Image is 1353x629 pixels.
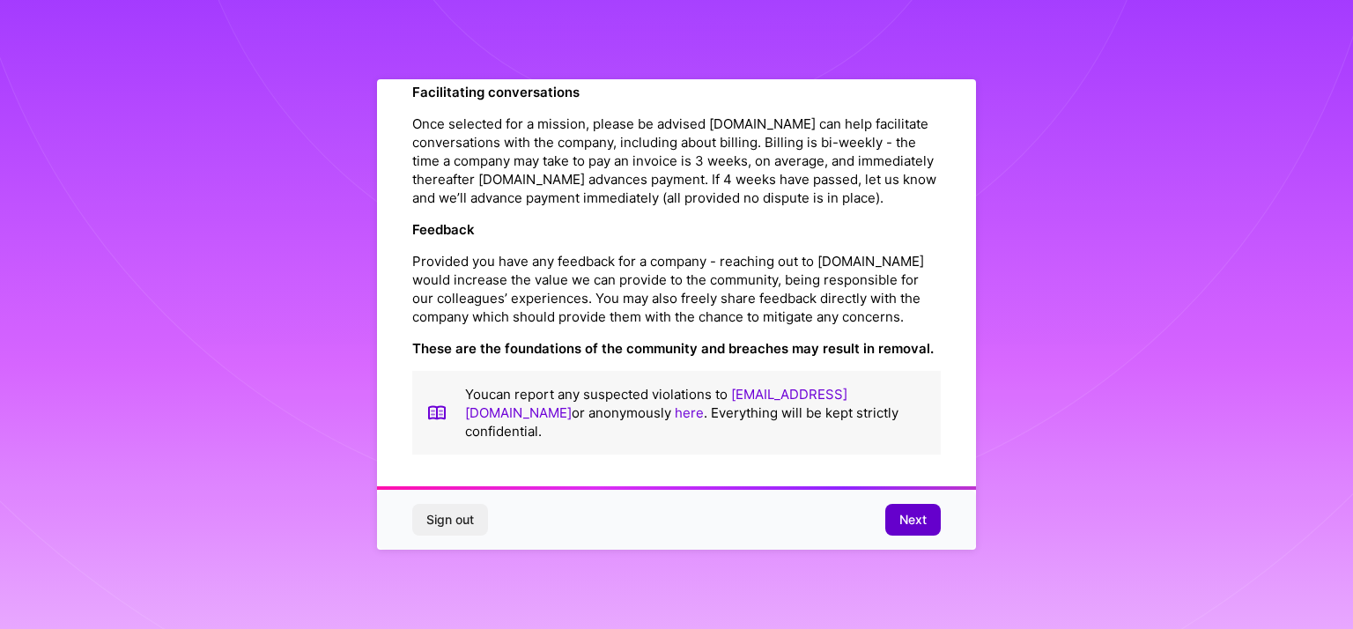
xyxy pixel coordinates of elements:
[412,504,488,536] button: Sign out
[412,252,941,326] p: Provided you have any feedback for a company - reaching out to [DOMAIN_NAME] would increase the v...
[899,511,927,529] span: Next
[675,404,704,421] a: here
[412,221,475,238] strong: Feedback
[412,84,580,100] strong: Facilitating conversations
[426,511,474,529] span: Sign out
[412,340,934,357] strong: These are the foundations of the community and breaches may result in removal.
[465,385,927,440] p: You can report any suspected violations to or anonymously . Everything will be kept strictly conf...
[465,386,847,421] a: [EMAIL_ADDRESS][DOMAIN_NAME]
[412,115,941,207] p: Once selected for a mission, please be advised [DOMAIN_NAME] can help facilitate conversations wi...
[426,385,447,440] img: book icon
[885,504,941,536] button: Next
